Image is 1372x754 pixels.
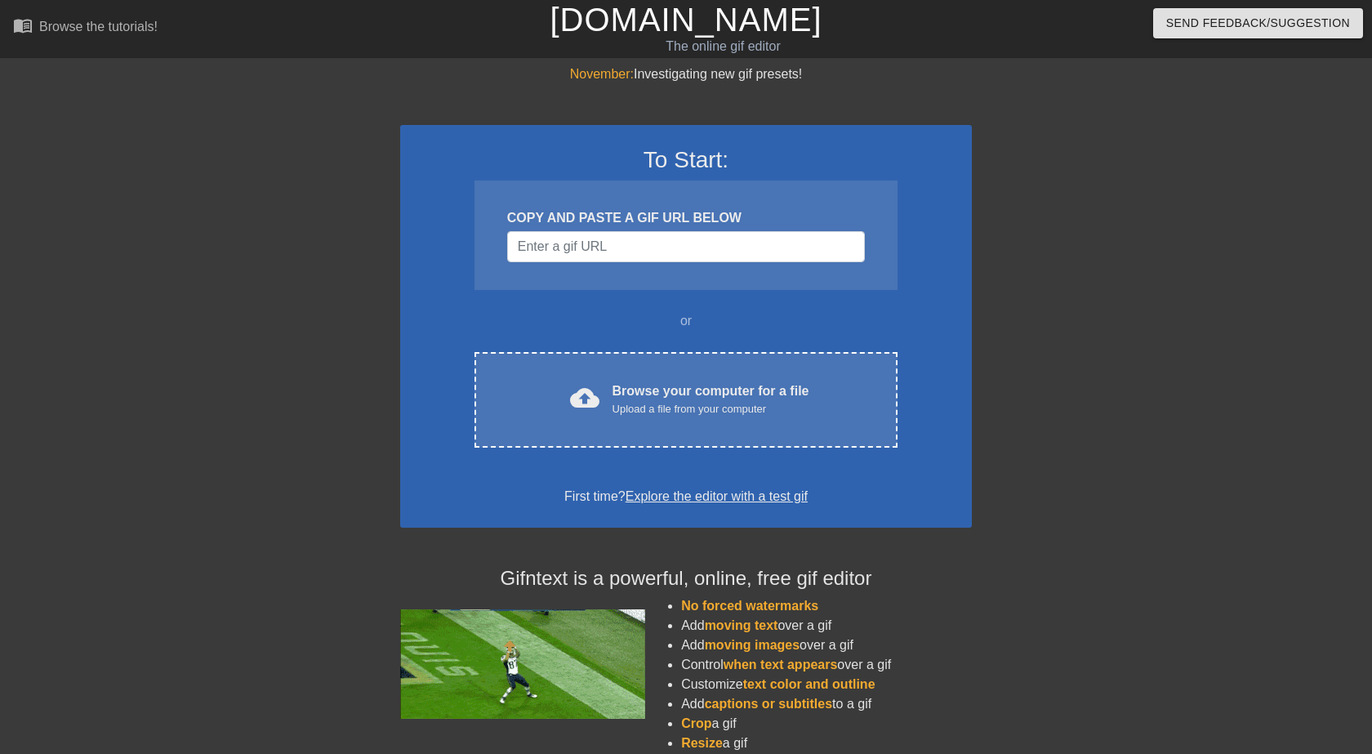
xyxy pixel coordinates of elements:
[705,697,832,711] span: captions or subtitles
[681,616,972,636] li: Add over a gif
[705,618,778,632] span: moving text
[681,655,972,675] li: Control over a gif
[681,716,711,730] span: Crop
[550,2,822,38] a: [DOMAIN_NAME]
[705,638,800,652] span: moving images
[681,736,723,750] span: Resize
[681,734,972,753] li: a gif
[1166,13,1350,33] span: Send Feedback/Suggestion
[681,599,818,613] span: No forced watermarks
[13,16,33,35] span: menu_book
[465,37,981,56] div: The online gif editor
[612,381,809,417] div: Browse your computer for a file
[626,489,808,503] a: Explore the editor with a test gif
[443,311,929,331] div: or
[570,383,599,413] span: cloud_upload
[570,67,634,81] span: November:
[421,487,951,506] div: First time?
[421,146,951,174] h3: To Start:
[681,675,972,694] li: Customize
[13,16,158,41] a: Browse the tutorials!
[743,677,875,691] span: text color and outline
[612,401,809,417] div: Upload a file from your computer
[400,609,645,719] img: football_small.gif
[507,208,865,228] div: COPY AND PASTE A GIF URL BELOW
[400,567,972,591] h4: Gifntext is a powerful, online, free gif editor
[400,65,972,84] div: Investigating new gif presets!
[681,636,972,655] li: Add over a gif
[507,231,865,262] input: Username
[681,694,972,714] li: Add to a gif
[724,658,838,671] span: when text appears
[1153,8,1363,38] button: Send Feedback/Suggestion
[39,20,158,33] div: Browse the tutorials!
[681,714,972,734] li: a gif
